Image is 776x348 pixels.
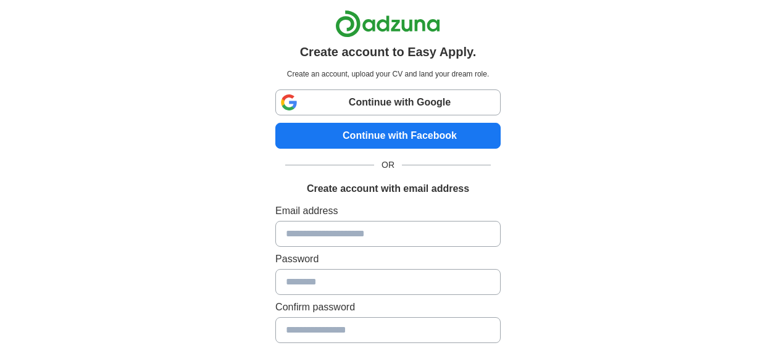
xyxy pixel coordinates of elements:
[275,252,501,267] label: Password
[335,10,440,38] img: Adzuna logo
[300,43,477,61] h1: Create account to Easy Apply.
[275,300,501,315] label: Confirm password
[275,89,501,115] a: Continue with Google
[275,204,501,218] label: Email address
[374,159,402,172] span: OR
[307,181,469,196] h1: Create account with email address
[275,123,501,149] a: Continue with Facebook
[278,68,498,80] p: Create an account, upload your CV and land your dream role.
